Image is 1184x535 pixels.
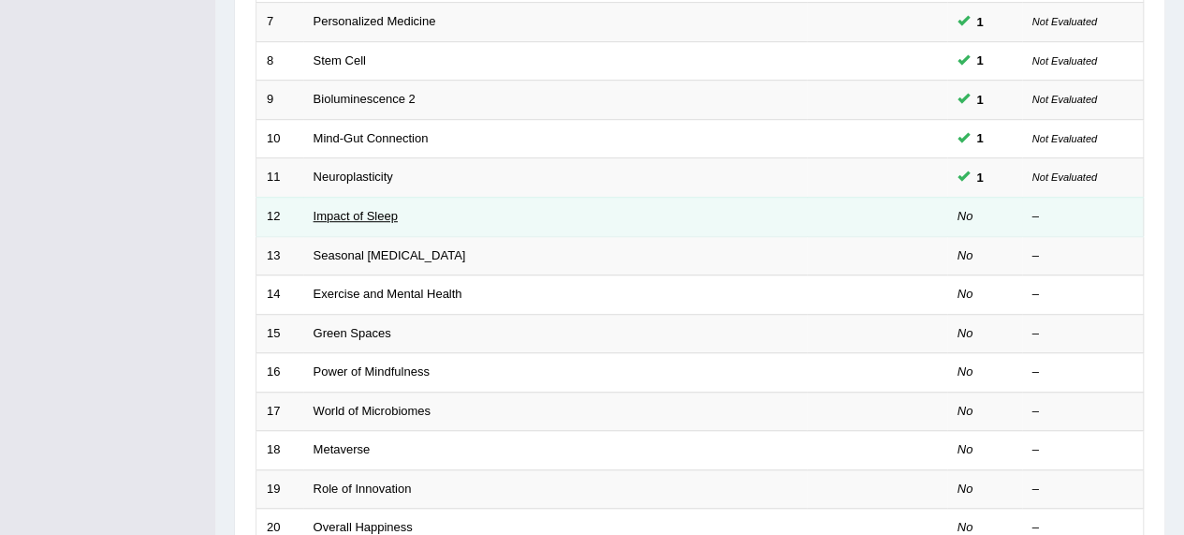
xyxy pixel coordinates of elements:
[1032,208,1133,226] div: –
[957,442,973,456] em: No
[314,248,466,262] a: Seasonal [MEDICAL_DATA]
[957,404,973,418] em: No
[256,275,303,315] td: 14
[1032,403,1133,421] div: –
[256,197,303,236] td: 12
[1032,286,1133,304] div: –
[970,168,991,187] span: You can still take this question
[314,404,431,418] a: World of Microbiomes
[1032,16,1097,27] small: Not Evaluated
[1032,325,1133,343] div: –
[314,14,436,28] a: Personalized Medicine
[256,158,303,198] td: 11
[314,442,371,456] a: Metaverse
[314,92,416,106] a: Bioluminescence 2
[1032,441,1133,459] div: –
[957,482,973,496] em: No
[957,287,973,301] em: No
[970,128,991,148] span: You can still take this question
[256,81,303,120] td: 9
[314,364,430,379] a: Power of Mindfulness
[256,314,303,353] td: 15
[314,170,393,184] a: Neuroplasticity
[314,209,398,223] a: Impact of Sleep
[1032,171,1097,183] small: Not Evaluated
[1032,247,1133,265] div: –
[957,248,973,262] em: No
[256,431,303,470] td: 18
[957,364,973,379] em: No
[957,520,973,534] em: No
[957,209,973,223] em: No
[970,51,991,70] span: You can still take this question
[314,482,412,496] a: Role of Innovation
[1032,133,1097,144] small: Not Evaluated
[1032,55,1097,67] small: Not Evaluated
[970,90,991,110] span: You can still take this question
[314,287,462,301] a: Exercise and Mental Health
[314,131,429,145] a: Mind-Gut Connection
[1032,364,1133,381] div: –
[256,469,303,509] td: 19
[256,392,303,431] td: 17
[1032,481,1133,498] div: –
[957,326,973,340] em: No
[314,520,413,534] a: Overall Happiness
[256,41,303,81] td: 8
[1032,94,1097,105] small: Not Evaluated
[314,53,366,67] a: Stem Cell
[314,326,391,340] a: Green Spaces
[256,236,303,275] td: 13
[256,119,303,158] td: 10
[970,12,991,32] span: You can still take this question
[256,3,303,42] td: 7
[256,353,303,393] td: 16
